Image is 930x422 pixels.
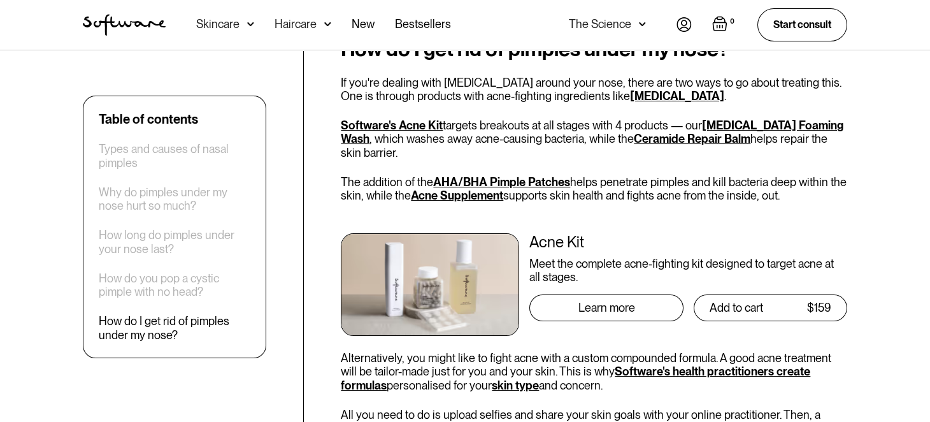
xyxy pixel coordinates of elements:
[275,18,317,31] div: Haircare
[324,18,331,31] img: arrow down
[99,186,250,213] a: Why do pimples under my nose hurt so much?
[83,14,166,36] img: Software Logo
[727,16,737,27] div: 0
[757,8,847,41] a: Start consult
[83,14,166,36] a: home
[99,142,250,170] a: Types and causes of nasal pimples
[634,132,750,145] a: Ceramide Repair Balm
[578,302,635,314] div: Learn more
[341,119,443,132] a: Software's Acne Kit
[492,379,539,392] a: skin type
[341,119,843,146] a: [MEDICAL_DATA] Foaming Wash
[529,233,847,252] div: Acne Kit
[433,175,570,189] a: AHA/BHA Pimple Patches
[639,18,646,31] img: arrow down
[341,38,847,61] h2: How do I get rid of pimples under my nose?
[99,228,250,256] a: How long do pimples under your nose last?
[99,112,198,127] div: Table of contents
[710,302,763,314] div: Add to cart
[569,18,631,31] div: The Science
[341,119,847,160] p: targets breakouts at all stages with 4 products — our , which washes away acne-causing bacteria, ...
[529,257,847,284] div: Meet the complete acne-fighting kit designed to target acne at all stages.
[807,302,831,314] div: $159
[341,175,847,203] p: The addition of the helps penetrate pimples and kill bacteria deep within the skin, while the sup...
[247,18,254,31] img: arrow down
[196,18,240,31] div: Skincare
[630,89,724,103] a: [MEDICAL_DATA]
[411,189,503,202] a: Acne Supplement
[341,233,847,336] a: Acne KitMeet the complete acne-fighting kit designed to target acne at all stages.Learn moreAdd t...
[99,314,250,342] a: How do I get rid of pimples under my nose?
[341,76,847,103] p: If you're dealing with [MEDICAL_DATA] around your nose, there are two ways to go about treating t...
[99,272,250,299] a: How do you pop a cystic pimple with no head?
[341,365,810,392] a: Software's health practitioners create formulas
[712,16,737,34] a: Open empty cart
[341,351,847,393] p: Alternatively, you might like to fight acne with a custom compounded formula. A good acne treatme...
